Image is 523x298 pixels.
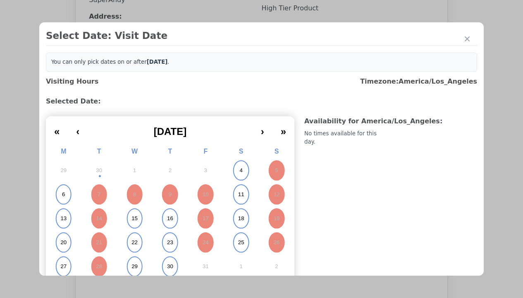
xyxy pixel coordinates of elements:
button: October 20, 2025 [46,231,81,255]
button: October 30, 2025 [153,255,188,279]
abbr: October 25, 2025 [238,239,244,246]
button: October 11, 2025 [223,183,259,207]
button: November 2, 2025 [259,255,294,279]
abbr: Thursday [168,148,172,155]
button: October 15, 2025 [117,207,153,231]
b: [DATE] [147,59,168,65]
abbr: October 28, 2025 [96,263,102,270]
abbr: October 27, 2025 [60,263,67,270]
h3: Availability for America/Los_Angeles : [304,116,477,126]
abbr: September 30, 2025 [96,167,102,174]
h2: Select Date: Visit Date [46,29,477,42]
button: » [272,120,294,138]
abbr: October 30, 2025 [167,263,173,270]
button: October 16, 2025 [153,207,188,231]
button: September 30, 2025 [81,159,117,183]
abbr: October 2, 2025 [169,167,172,174]
button: October 29, 2025 [117,255,153,279]
button: ‹ [68,120,88,138]
abbr: October 6, 2025 [62,191,65,198]
abbr: October 11, 2025 [238,191,244,198]
abbr: October 12, 2025 [274,191,280,198]
button: October 12, 2025 [259,183,294,207]
div: You can only pick dates on or after . [46,53,477,72]
button: October 6, 2025 [46,183,81,207]
abbr: October 17, 2025 [203,215,209,222]
button: October 8, 2025 [117,183,153,207]
abbr: October 13, 2025 [60,215,67,222]
abbr: Sunday [275,148,279,155]
button: › [253,120,272,138]
abbr: October 3, 2025 [204,167,207,174]
button: October 4, 2025 [223,159,259,183]
div: No times available for this day. [304,130,389,146]
abbr: October 1, 2025 [133,167,136,174]
button: October 22, 2025 [117,231,153,255]
button: October 13, 2025 [46,207,81,231]
button: October 7, 2025 [81,183,117,207]
button: October 31, 2025 [188,255,223,279]
button: October 26, 2025 [259,231,294,255]
abbr: October 31, 2025 [203,263,209,270]
button: October 9, 2025 [153,183,188,207]
button: October 25, 2025 [223,231,259,255]
button: « [46,120,68,138]
abbr: October 15, 2025 [131,215,138,222]
button: October 19, 2025 [259,207,294,231]
abbr: Wednesday [131,148,138,155]
abbr: November 2, 2025 [275,263,278,270]
button: October 5, 2025 [259,159,294,183]
abbr: October 4, 2025 [239,167,242,174]
abbr: October 14, 2025 [96,215,102,222]
abbr: Monday [61,148,66,155]
abbr: Friday [203,148,208,155]
abbr: October 8, 2025 [133,191,136,198]
button: November 1, 2025 [223,255,259,279]
abbr: October 21, 2025 [96,239,102,246]
button: October 1, 2025 [117,159,153,183]
abbr: October 23, 2025 [167,239,173,246]
abbr: September 29, 2025 [60,167,67,174]
span: [DATE] [154,126,187,137]
abbr: October 20, 2025 [60,239,67,246]
button: [DATE] [88,120,252,138]
button: October 28, 2025 [81,255,117,279]
abbr: October 7, 2025 [98,191,100,198]
abbr: Saturday [239,148,244,155]
button: October 3, 2025 [188,159,223,183]
button: October 17, 2025 [188,207,223,231]
abbr: October 5, 2025 [275,167,278,174]
abbr: October 10, 2025 [203,191,209,198]
abbr: October 26, 2025 [274,239,280,246]
button: October 2, 2025 [153,159,188,183]
button: October 21, 2025 [81,231,117,255]
h3: Selected Date: [46,96,477,106]
abbr: Tuesday [97,148,101,155]
button: September 29, 2025 [46,159,81,183]
button: October 27, 2025 [46,255,81,279]
button: October 24, 2025 [188,231,223,255]
h3: Visiting Hours [46,77,98,87]
abbr: October 16, 2025 [167,215,173,222]
button: October 23, 2025 [153,231,188,255]
abbr: October 9, 2025 [169,191,172,198]
abbr: October 24, 2025 [203,239,209,246]
abbr: November 1, 2025 [239,263,242,270]
button: October 10, 2025 [188,183,223,207]
abbr: October 19, 2025 [274,215,280,222]
abbr: October 18, 2025 [238,215,244,222]
button: October 14, 2025 [81,207,117,231]
h3: Timezone: America/Los_Angeles [360,77,477,87]
abbr: October 29, 2025 [131,263,138,270]
abbr: October 22, 2025 [131,239,138,246]
button: October 18, 2025 [223,207,259,231]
